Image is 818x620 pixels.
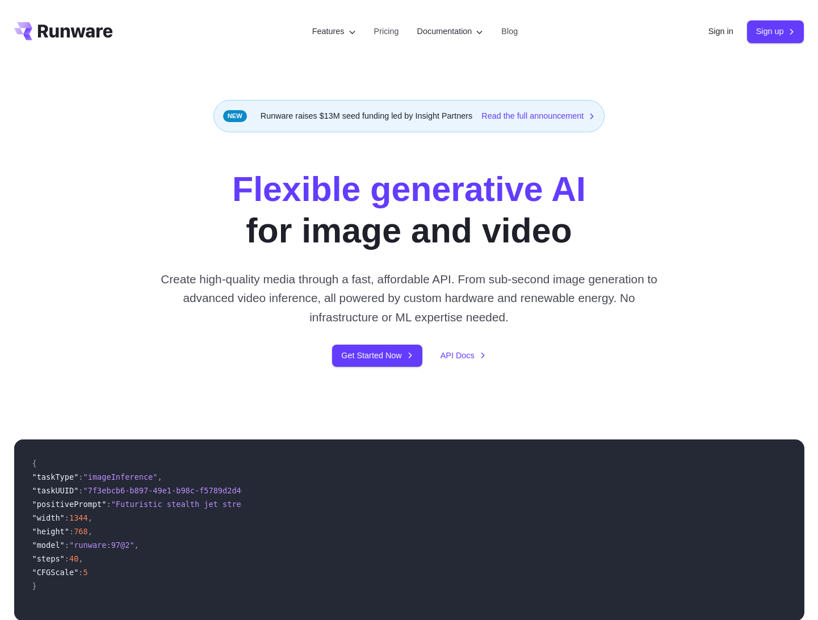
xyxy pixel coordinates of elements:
[32,527,69,536] span: "height"
[111,500,534,509] span: "Futuristic stealth jet streaking through a neon-lit cityscape with glowing purple exhaust"
[157,472,162,481] span: ,
[78,472,83,481] span: :
[32,568,79,577] span: "CFGScale"
[14,22,113,40] a: Go to /
[213,100,605,132] div: Runware raises $13M seed funding led by Insight Partners
[83,568,88,577] span: 5
[106,500,111,509] span: :
[69,554,78,563] span: 40
[135,541,139,550] span: ,
[69,527,74,536] span: :
[69,541,135,550] span: "runware:97@2"
[78,554,83,563] span: ,
[83,486,260,495] span: "7f3ebcb6-b897-49e1-b98c-f5789d2d40d7"
[65,554,69,563] span: :
[32,581,37,590] span: }
[501,25,518,38] a: Blog
[65,541,69,550] span: :
[32,554,65,563] span: "steps"
[232,169,586,252] h1: for image and video
[88,527,93,536] span: ,
[32,500,107,509] span: "positivePrompt"
[312,25,356,38] label: Features
[747,20,804,43] a: Sign up
[78,568,83,577] span: :
[374,25,399,38] a: Pricing
[65,513,69,522] span: :
[32,486,79,495] span: "taskUUID"
[32,472,79,481] span: "taskType"
[83,472,158,481] span: "imageInference"
[32,513,65,522] span: "width"
[69,513,88,522] span: 1344
[88,513,93,522] span: ,
[232,170,586,208] strong: Flexible generative AI
[74,527,88,536] span: 768
[708,25,733,38] a: Sign in
[32,541,65,550] span: "model"
[441,349,486,362] a: API Docs
[417,25,484,38] label: Documentation
[156,270,662,326] p: Create high-quality media through a fast, affordable API. From sub-second image generation to adv...
[481,110,595,123] a: Read the full announcement
[332,345,422,367] a: Get Started Now
[78,486,83,495] span: :
[32,459,37,468] span: {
